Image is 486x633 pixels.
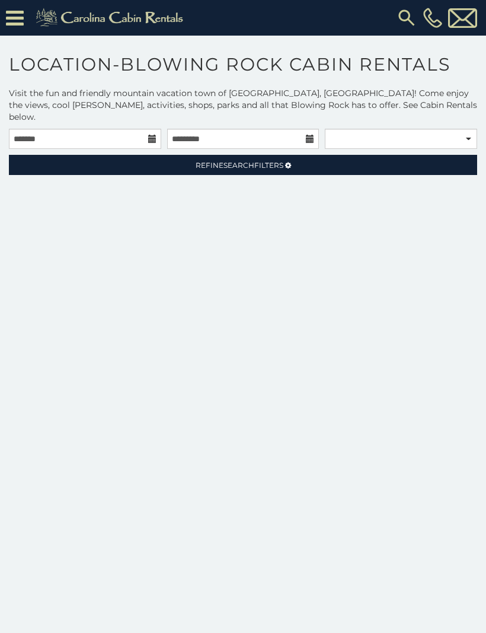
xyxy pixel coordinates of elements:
span: Refine Filters [196,161,283,170]
img: search-regular.svg [396,7,417,28]
a: RefineSearchFilters [9,155,477,175]
img: Khaki-logo.png [30,6,193,30]
span: Search [223,161,254,170]
a: [PHONE_NUMBER] [420,8,445,28]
